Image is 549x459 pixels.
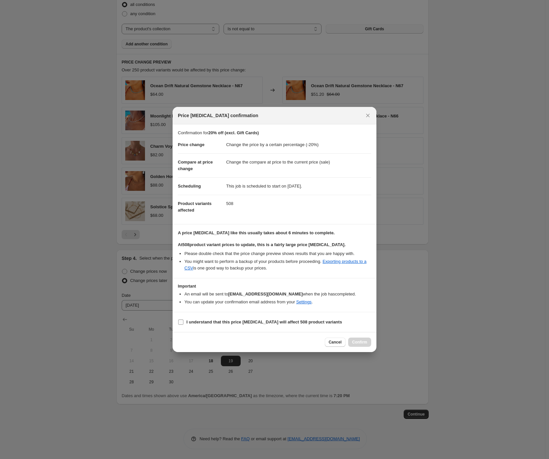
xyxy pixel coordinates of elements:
[178,242,346,247] b: At 508 product variant prices to update, this is a fairly large price [MEDICAL_DATA].
[178,284,371,289] h3: Important
[184,258,371,271] li: You might want to perform a backup of your products before proceeding. is one good way to backup ...
[186,319,342,324] b: I understand that this price [MEDICAL_DATA] will affect 508 product variants
[226,136,371,153] dd: Change the price by a certain percentage (-20%)
[178,201,212,213] span: Product variants affected
[228,292,303,296] b: [EMAIL_ADDRESS][DOMAIN_NAME]
[178,142,204,147] span: Price change
[226,153,371,171] dd: Change the compare at price to the current price (sale)
[363,111,372,120] button: Close
[178,184,201,189] span: Scheduling
[184,291,371,297] li: An email will be sent to when the job has completed .
[325,338,346,347] button: Cancel
[178,112,258,119] span: Price [MEDICAL_DATA] confirmation
[178,230,335,235] b: A price [MEDICAL_DATA] like this usually takes about 6 minutes to complete.
[226,195,371,212] dd: 508
[178,130,371,136] p: Confirmation for
[178,160,213,171] span: Compare at price change
[296,299,312,304] a: Settings
[329,340,342,345] span: Cancel
[226,177,371,195] dd: This job is scheduled to start on [DATE].
[184,259,367,270] a: Exporting products to a CSV
[208,130,259,135] b: 20% off (excl. Gift Cards)
[184,299,371,305] li: You can update your confirmation email address from your .
[184,250,371,257] li: Please double check that the price change preview shows results that you are happy with.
